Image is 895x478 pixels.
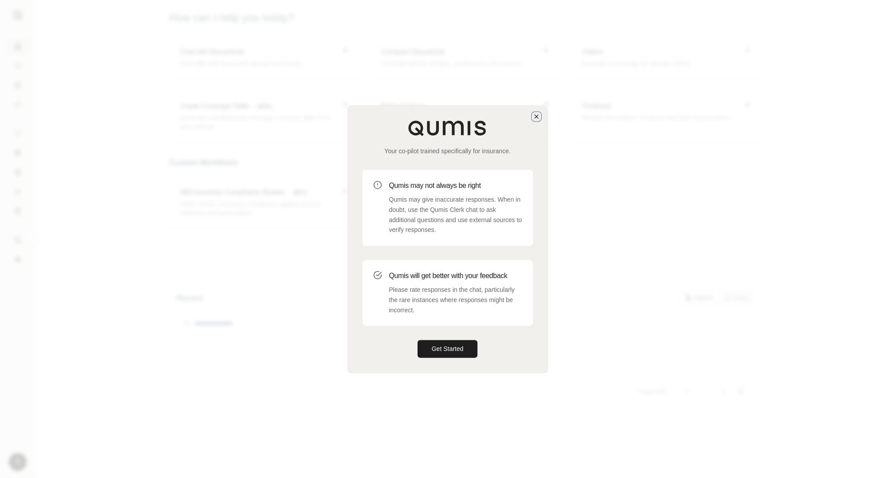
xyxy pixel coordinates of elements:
h3: Qumis will get better with your feedback [389,271,522,281]
p: Please rate responses in the chat, particularly the rare instances where responses might be incor... [389,285,522,315]
p: Qumis may give inaccurate responses. When in doubt, use the Qumis Clerk chat to ask additional qu... [389,195,522,235]
h3: Qumis may not always be right [389,180,522,191]
img: Qumis Logo [408,120,488,136]
p: Your co-pilot trained specifically for insurance. [363,147,533,155]
button: Get Started [418,340,478,358]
